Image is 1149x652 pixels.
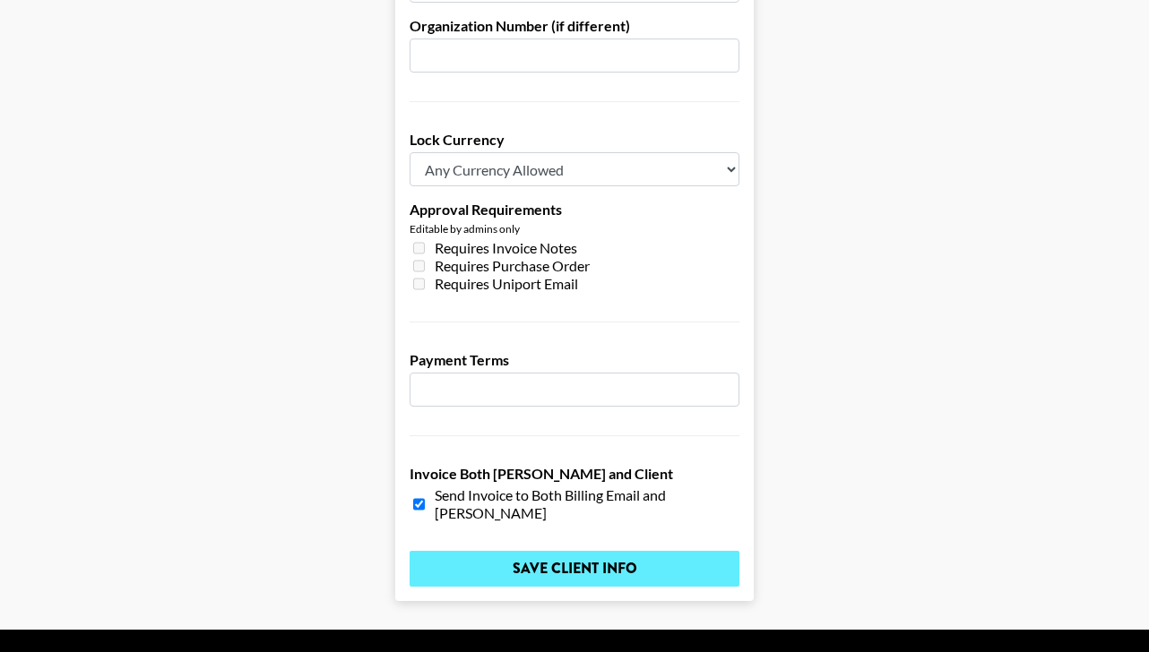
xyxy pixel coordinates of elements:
[410,551,739,587] input: Save Client Info
[410,201,739,219] label: Approval Requirements
[410,351,739,369] label: Payment Terms
[410,222,739,236] div: Editable by admins only
[435,257,590,275] span: Requires Purchase Order
[435,239,577,257] span: Requires Invoice Notes
[435,275,578,293] span: Requires Uniport Email
[410,17,739,35] label: Organization Number (if different)
[410,131,739,149] label: Lock Currency
[435,486,739,522] span: Send Invoice to Both Billing Email and [PERSON_NAME]
[410,465,739,483] label: Invoice Both [PERSON_NAME] and Client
